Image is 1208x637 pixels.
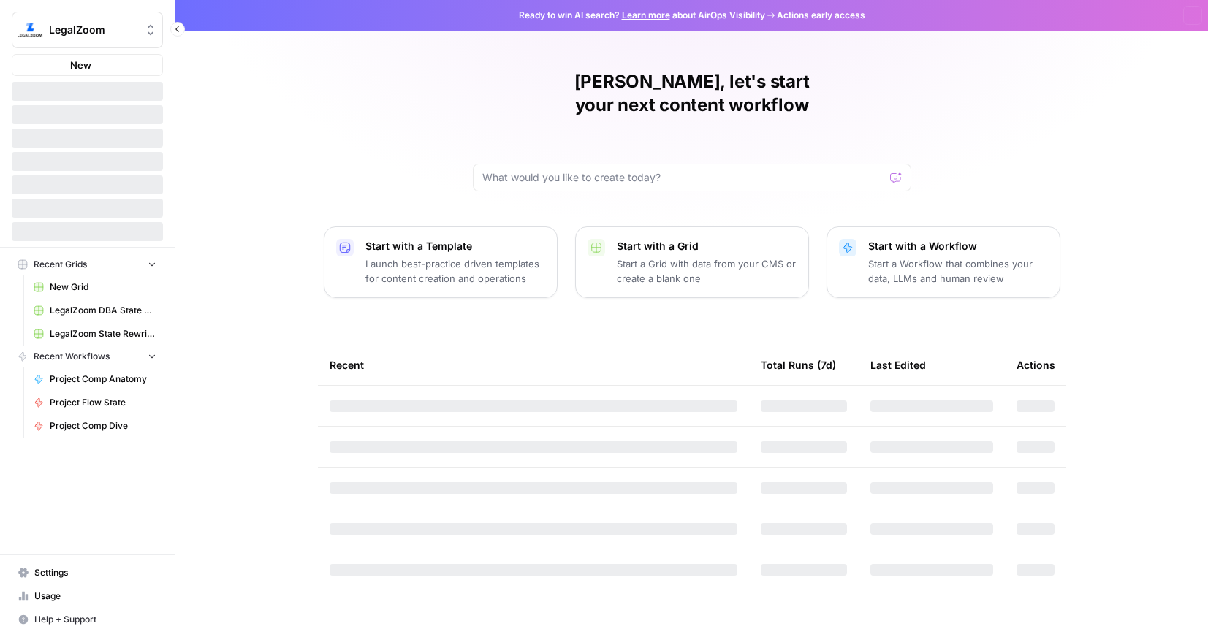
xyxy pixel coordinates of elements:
span: Recent Workflows [34,350,110,363]
img: LegalZoom Logo [17,17,43,43]
span: Recent Grids [34,258,87,271]
a: Project Comp Anatomy [27,367,163,391]
span: Project Flow State [50,396,156,409]
button: Workspace: LegalZoom [12,12,163,48]
a: New Grid [27,275,163,299]
p: Start a Grid with data from your CMS or create a blank one [617,256,797,286]
span: Settings [34,566,156,579]
p: Start with a Template [365,239,545,253]
span: Help + Support [34,613,156,626]
a: Usage [12,584,163,608]
a: LegalZoom DBA State Articles [27,299,163,322]
div: Total Runs (7d) [761,345,836,385]
button: Start with a GridStart a Grid with data from your CMS or create a blank one [575,226,809,298]
span: Ready to win AI search? about AirOps Visibility [519,9,765,22]
div: Last Edited [870,345,926,385]
span: Usage [34,590,156,603]
button: Recent Grids [12,253,163,275]
a: Project Flow State [27,391,163,414]
p: Start a Workflow that combines your data, LLMs and human review [868,256,1048,286]
span: New [70,58,91,72]
a: Learn more [622,9,670,20]
p: Launch best-practice driven templates for content creation and operations [365,256,545,286]
span: LegalZoom DBA State Articles [50,304,156,317]
p: Start with a Workflow [868,239,1048,253]
span: Project Comp Dive [50,419,156,432]
button: Start with a WorkflowStart a Workflow that combines your data, LLMs and human review [827,226,1060,298]
h1: [PERSON_NAME], let's start your next content workflow [473,70,911,117]
button: Help + Support [12,608,163,631]
span: Project Comp Anatomy [50,373,156,386]
button: Recent Workflows [12,346,163,367]
button: New [12,54,163,76]
div: Actions [1017,345,1055,385]
span: New Grid [50,281,156,294]
p: Start with a Grid [617,239,797,253]
span: Actions early access [777,9,865,22]
span: LegalZoom State Rewrites INC [50,327,156,340]
span: LegalZoom [49,23,137,37]
a: Settings [12,561,163,584]
div: Recent [330,345,737,385]
input: What would you like to create today? [482,170,884,185]
button: Start with a TemplateLaunch best-practice driven templates for content creation and operations [324,226,558,298]
a: Project Comp Dive [27,414,163,438]
a: LegalZoom State Rewrites INC [27,322,163,346]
